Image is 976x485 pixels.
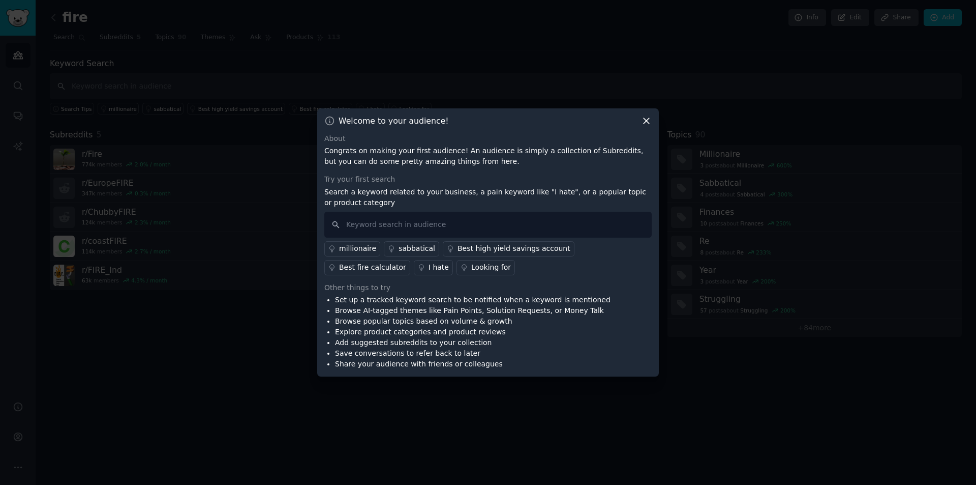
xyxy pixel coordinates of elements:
li: Browse AI-tagged themes like Pain Points, Solution Requests, or Money Talk [335,305,611,316]
h3: Welcome to your audience! [339,116,449,126]
div: millionaire [339,243,376,254]
li: Add suggested subreddits to your collection [335,337,611,348]
div: Try your first search [324,174,652,185]
div: sabbatical [399,243,435,254]
div: Best high yield savings account [457,243,570,254]
div: About [324,133,652,144]
a: Best high yield savings account [443,241,574,256]
div: Best fire calculator [339,262,406,273]
a: Looking for [456,260,515,275]
div: Other things to try [324,282,652,293]
li: Browse popular topics based on volume & growth [335,316,611,327]
li: Explore product categories and product reviews [335,327,611,337]
p: Congrats on making your first audience! An audience is simply a collection of Subreddits, but you... [324,146,652,167]
a: I hate [414,260,453,275]
a: sabbatical [384,241,439,256]
div: Looking for [471,262,511,273]
li: Set up a tracked keyword search to be notified when a keyword is mentioned [335,295,611,305]
li: Share your audience with friends or colleagues [335,359,611,369]
p: Search a keyword related to your business, a pain keyword like "I hate", or a popular topic or pr... [324,187,652,208]
li: Save conversations to refer back to later [335,348,611,359]
a: Best fire calculator [324,260,410,275]
div: I hate [429,262,449,273]
a: millionaire [324,241,380,256]
input: Keyword search in audience [324,212,652,238]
